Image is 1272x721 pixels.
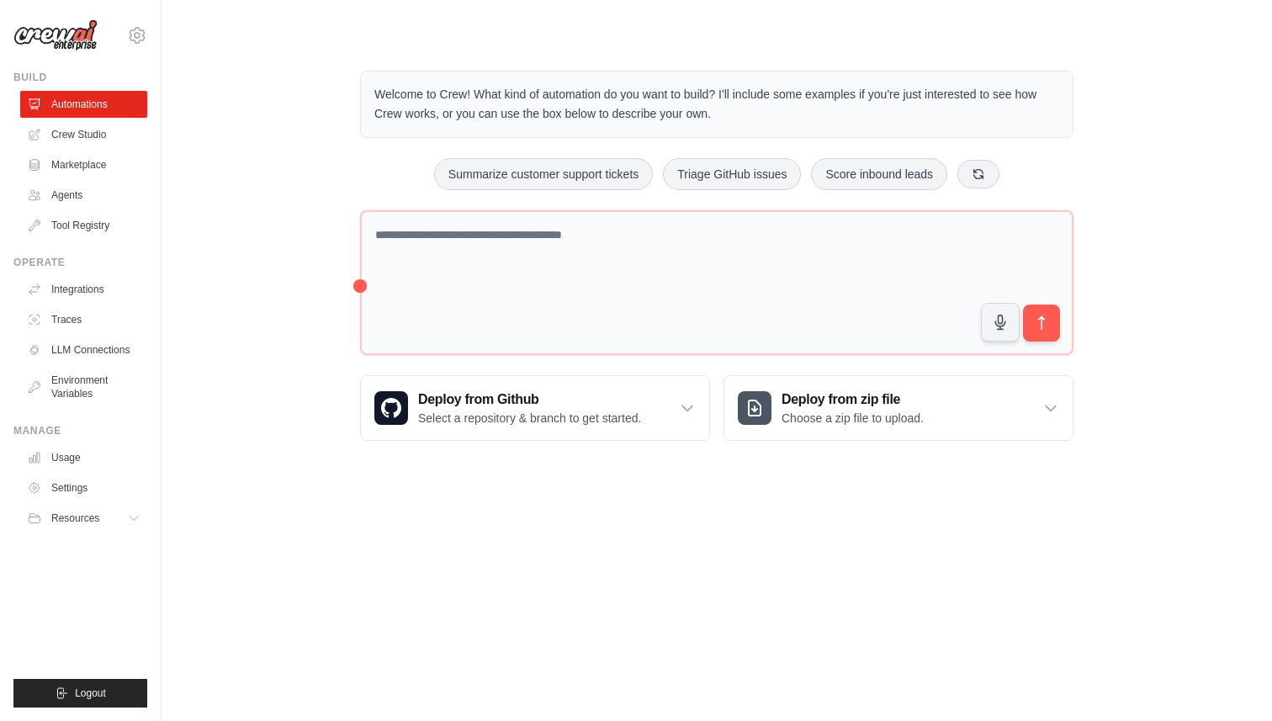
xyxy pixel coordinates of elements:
[20,121,147,148] a: Crew Studio
[51,512,99,525] span: Resources
[663,158,801,190] button: Triage GitHub issues
[13,679,147,708] button: Logout
[434,158,653,190] button: Summarize customer support tickets
[20,505,147,532] button: Resources
[374,85,1059,124] p: Welcome to Crew! What kind of automation do you want to build? I'll include some examples if you'...
[20,306,147,333] a: Traces
[20,91,147,118] a: Automations
[20,182,147,209] a: Agents
[418,410,641,427] p: Select a repository & branch to get started.
[418,390,641,410] h3: Deploy from Github
[13,71,147,84] div: Build
[20,474,147,501] a: Settings
[811,158,947,190] button: Score inbound leads
[20,151,147,178] a: Marketplace
[13,424,147,437] div: Manage
[20,337,147,363] a: LLM Connections
[20,367,147,407] a: Environment Variables
[13,19,98,51] img: Logo
[20,212,147,239] a: Tool Registry
[20,444,147,471] a: Usage
[20,276,147,303] a: Integrations
[782,410,924,427] p: Choose a zip file to upload.
[13,256,147,269] div: Operate
[782,390,924,410] h3: Deploy from zip file
[75,687,106,700] span: Logout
